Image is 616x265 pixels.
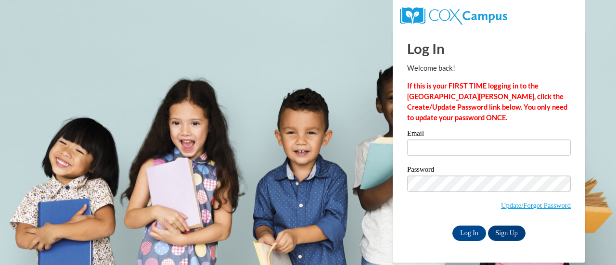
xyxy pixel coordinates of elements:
label: Email [407,130,571,139]
a: Update/Forgot Password [501,202,571,209]
a: Sign Up [488,226,526,241]
img: COX Campus [400,7,507,25]
input: Log In [452,226,486,241]
label: Password [407,166,571,176]
p: Welcome back! [407,63,571,74]
h1: Log In [407,38,571,58]
a: COX Campus [400,11,507,19]
strong: If this is your FIRST TIME logging in to the [GEOGRAPHIC_DATA][PERSON_NAME], click the Create/Upd... [407,82,567,122]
